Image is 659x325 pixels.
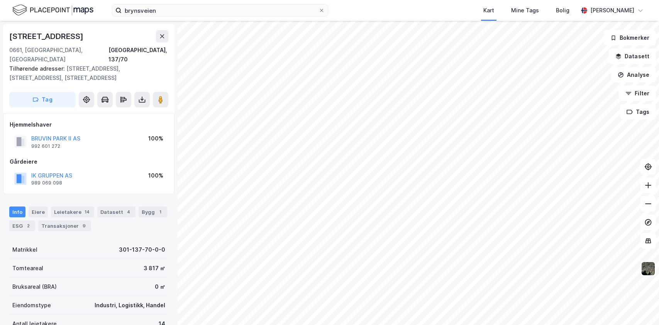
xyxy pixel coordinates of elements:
[641,261,656,276] img: 9k=
[122,5,318,16] input: Søk på adresse, matrikkel, gårdeiere, leietakere eller personer
[38,220,91,231] div: Transaksjoner
[29,207,48,217] div: Eiere
[604,30,656,46] button: Bokmerker
[155,282,165,291] div: 0 ㎡
[148,134,163,143] div: 100%
[620,288,659,325] iframe: Chat Widget
[144,264,165,273] div: 3 817 ㎡
[609,49,656,64] button: Datasett
[9,64,162,83] div: [STREET_ADDRESS], [STREET_ADDRESS], [STREET_ADDRESS]
[511,6,539,15] div: Mine Tags
[620,104,656,120] button: Tags
[95,301,165,310] div: Industri, Logistikk, Handel
[12,264,43,273] div: Tomteareal
[12,282,57,291] div: Bruksareal (BRA)
[556,6,569,15] div: Bolig
[619,86,656,101] button: Filter
[590,6,634,15] div: [PERSON_NAME]
[9,207,25,217] div: Info
[12,301,51,310] div: Eiendomstype
[9,46,108,64] div: 0661, [GEOGRAPHIC_DATA], [GEOGRAPHIC_DATA]
[24,222,32,230] div: 2
[10,157,168,166] div: Gårdeiere
[611,67,656,83] button: Analyse
[620,288,659,325] div: Kontrollprogram for chat
[12,245,37,254] div: Matrikkel
[51,207,94,217] div: Leietakere
[31,143,60,149] div: 992 601 272
[97,207,136,217] div: Datasett
[9,220,35,231] div: ESG
[156,208,164,216] div: 1
[139,207,167,217] div: Bygg
[9,65,66,72] span: Tilhørende adresser:
[9,92,76,107] button: Tag
[108,46,168,64] div: [GEOGRAPHIC_DATA], 137/70
[119,245,165,254] div: 301-137-70-0-0
[83,208,91,216] div: 14
[80,222,88,230] div: 9
[9,30,85,42] div: [STREET_ADDRESS]
[10,120,168,129] div: Hjemmelshaver
[483,6,494,15] div: Kart
[125,208,132,216] div: 4
[12,3,93,17] img: logo.f888ab2527a4732fd821a326f86c7f29.svg
[148,171,163,180] div: 100%
[31,180,62,186] div: 989 069 098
